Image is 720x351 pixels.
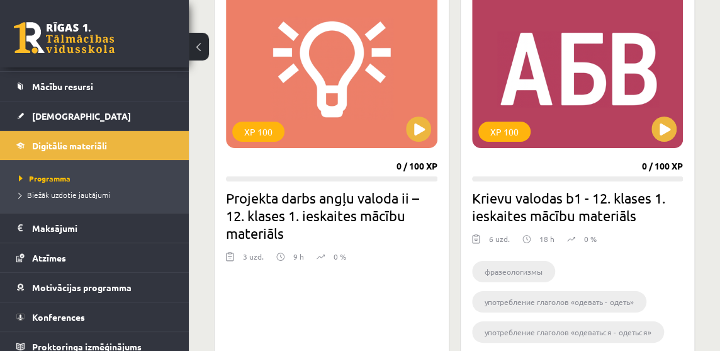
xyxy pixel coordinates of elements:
[16,131,173,160] a: Digitālie materiāli
[14,22,115,54] a: Rīgas 1. Tālmācības vidusskola
[16,243,173,272] a: Atzīmes
[32,311,85,323] span: Konferences
[32,252,66,263] span: Atzīmes
[19,190,110,200] span: Biežāk uzdotie jautājumi
[243,251,264,270] div: 3 uzd.
[16,72,173,101] a: Mācību resursi
[584,233,597,245] p: 0 %
[32,110,131,122] span: [DEMOGRAPHIC_DATA]
[539,233,554,245] p: 18 h
[16,101,173,130] a: [DEMOGRAPHIC_DATA]
[489,233,510,252] div: 6 uzd.
[293,251,304,262] p: 9 h
[19,173,70,183] span: Programma
[19,173,176,184] a: Programma
[472,189,683,224] h2: Krievu valodas b1 - 12. klases 1. ieskaites mācību materiāls
[16,273,173,302] a: Motivācijas programma
[32,282,132,293] span: Motivācijas programma
[232,122,284,142] div: XP 100
[32,214,173,243] legend: Maksājumi
[472,291,646,313] li: употребление глаголов «одевать - одеть»
[32,81,93,92] span: Mācību resursi
[226,189,437,242] h2: Projekta darbs angļu valoda ii – 12. klases 1. ieskaites mācību materiāls
[32,140,107,151] span: Digitālie materiāli
[334,251,346,262] p: 0 %
[16,214,173,243] a: Maksājumi
[472,261,555,282] li: фразеологизмы
[472,321,664,343] li: употребление глаголов «одеваться - одеться»
[478,122,531,142] div: XP 100
[19,189,176,200] a: Biežāk uzdotie jautājumi
[16,302,173,331] a: Konferences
